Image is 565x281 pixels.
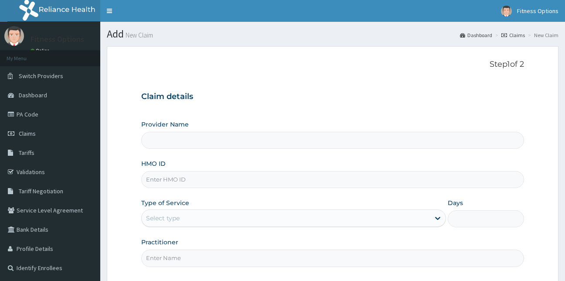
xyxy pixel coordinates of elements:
[19,149,34,157] span: Tariffs
[107,28,558,40] h1: Add
[501,6,512,17] img: User Image
[501,31,525,39] a: Claims
[141,92,524,102] h3: Claim details
[141,199,189,207] label: Type of Service
[146,214,180,223] div: Select type
[460,31,492,39] a: Dashboard
[526,31,558,39] li: New Claim
[19,130,36,137] span: Claims
[517,7,558,15] span: Fitness Options
[141,60,524,69] p: Step 1 of 2
[141,120,189,129] label: Provider Name
[141,159,166,168] label: HMO ID
[141,250,524,267] input: Enter Name
[448,199,463,207] label: Days
[141,238,178,247] label: Practitioner
[19,187,63,195] span: Tariff Negotiation
[19,72,63,80] span: Switch Providers
[141,171,524,188] input: Enter HMO ID
[31,48,51,54] a: Online
[31,35,84,43] p: Fitness Options
[4,26,24,46] img: User Image
[124,32,153,38] small: New Claim
[19,91,47,99] span: Dashboard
